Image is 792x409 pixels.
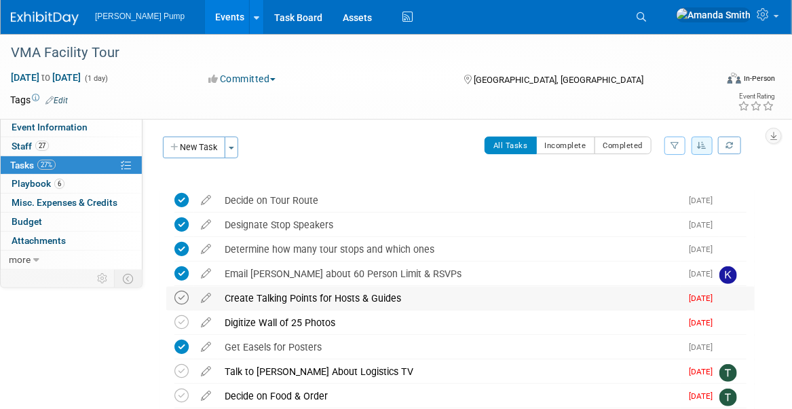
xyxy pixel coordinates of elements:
span: [DATE] [689,269,719,279]
span: Misc. Expenses & Credits [12,197,117,208]
img: Kelly Seliga [719,266,737,284]
span: [DATE] [689,245,719,254]
td: Personalize Event Tab Strip [91,270,115,287]
a: Edit [45,96,68,105]
div: Designate Stop Speakers [218,213,681,236]
span: to [39,72,52,83]
div: In-Person [743,73,775,84]
img: Amanda Smith [719,340,737,357]
a: Staff27 [1,137,142,156]
img: Amanda Smith [676,7,751,22]
span: Event Information [12,122,88,132]
span: [DATE] [689,391,719,401]
div: Email [PERSON_NAME] about 60 Person Limit & RSVPs [218,262,681,285]
a: Playbook6 [1,175,142,193]
span: Attachments [12,235,66,246]
button: Incomplete [536,137,595,154]
div: Decide on Food & Order [218,385,681,408]
img: Format-Inperson.png [728,73,741,84]
a: Event Information [1,118,142,137]
div: Create Talking Points for Hosts & Guides [218,287,681,310]
span: Budget [12,216,42,227]
span: Playbook [12,178,64,189]
div: Determine how many tour stops and which ones [218,238,681,261]
a: more [1,251,142,269]
div: Digitize Wall of 25 Photos [218,311,681,334]
a: edit [194,268,218,280]
span: [DATE] [689,318,719,327]
span: [DATE] [689,220,719,230]
a: edit [194,366,218,378]
button: All Tasks [485,137,537,154]
div: Event Format [656,71,775,91]
img: ExhibitDay [11,12,79,25]
button: Completed [595,137,652,154]
a: edit [194,341,218,353]
span: 6 [54,179,64,189]
a: edit [194,317,218,329]
a: Refresh [718,137,741,154]
img: Amanda Smith [719,242,737,260]
img: Teri Beth Perkins [719,364,737,382]
div: Get Easels for Posters [218,336,681,359]
div: Event Rating [738,93,774,100]
a: Tasks27% [1,156,142,175]
span: Staff [12,141,49,152]
span: more [9,254,31,265]
span: [DATE] [689,196,719,205]
span: [GEOGRAPHIC_DATA], [GEOGRAPHIC_DATA] [474,75,643,85]
a: edit [194,219,218,231]
img: Amanda Smith [719,291,737,308]
span: 27 [35,141,49,151]
button: New Task [163,137,225,158]
a: edit [194,194,218,207]
button: Committed [204,72,281,86]
div: VMA Facility Tour [6,41,700,65]
span: [DATE] [DATE] [10,71,81,84]
span: [PERSON_NAME] Pump [95,12,185,21]
div: Talk to [PERSON_NAME] About Logistics TV [218,360,681,383]
img: Teri Beth Perkins [719,389,737,406]
td: Tags [10,93,68,107]
a: edit [194,292,218,304]
div: Decide on Tour Route [218,189,681,212]
span: Tasks [10,160,56,171]
td: Toggle Event Tabs [115,270,143,287]
a: edit [194,243,218,255]
a: edit [194,390,218,402]
img: Amanda Smith [719,217,737,235]
span: [DATE] [689,367,719,376]
span: [DATE] [689,294,719,303]
span: [DATE] [689,342,719,352]
a: Misc. Expenses & Credits [1,194,142,212]
a: Budget [1,213,142,231]
img: Amanda Smith [719,315,737,333]
img: Amanda Smith [719,193,737,211]
a: Attachments [1,232,142,250]
span: 27% [37,160,56,170]
span: (1 day) [83,74,108,83]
